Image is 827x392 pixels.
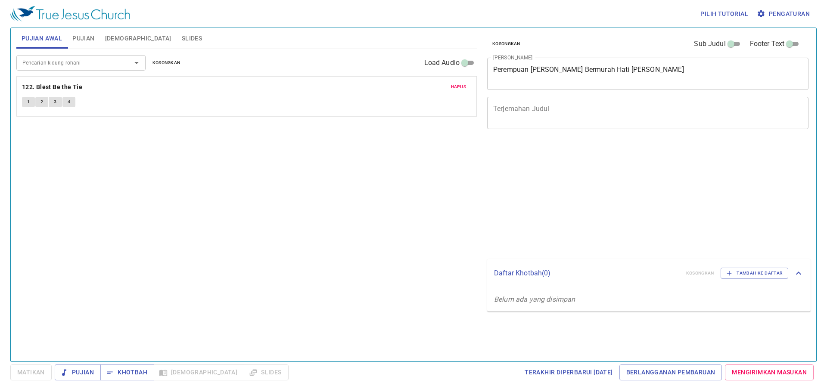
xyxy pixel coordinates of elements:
[694,39,725,49] span: Sub Judul
[619,364,722,380] a: Berlangganan Pembaruan
[54,98,56,106] span: 3
[451,83,466,91] span: Hapus
[626,367,715,378] span: Berlangganan Pembaruan
[697,6,752,22] button: Pilih tutorial
[22,82,82,93] b: 122. Blest Be the Tie
[721,268,788,279] button: Tambah ke Daftar
[492,40,520,48] span: Kosongkan
[487,259,811,287] div: Daftar Khotbah(0)KosongkanTambah ke Daftar
[700,9,748,19] span: Pilih tutorial
[152,59,180,67] span: Kosongkan
[10,6,130,22] img: True Jesus Church
[131,57,143,69] button: Open
[35,97,48,107] button: 2
[525,367,612,378] span: Terakhir Diperbarui [DATE]
[55,364,101,380] button: Pujian
[27,98,30,106] span: 1
[182,33,202,44] span: Slides
[493,65,802,82] textarea: Perempuan [PERSON_NAME] Bermurah Hati [PERSON_NAME]
[147,58,186,68] button: Kosongkan
[484,138,745,256] iframe: from-child
[62,97,75,107] button: 4
[759,9,810,19] span: Pengaturan
[487,39,525,49] button: Kosongkan
[40,98,43,106] span: 2
[494,295,575,303] i: Belum ada yang disimpan
[105,33,171,44] span: [DEMOGRAPHIC_DATA]
[22,33,62,44] span: Pujian Awal
[22,97,35,107] button: 1
[446,82,472,92] button: Hapus
[750,39,785,49] span: Footer Text
[100,364,154,380] button: Khotbah
[72,33,94,44] span: Pujian
[424,58,460,68] span: Load Audio
[22,82,84,93] button: 122. Blest Be the Tie
[49,97,62,107] button: 3
[725,364,814,380] a: Mengirimkan Masukan
[494,268,679,278] p: Daftar Khotbah ( 0 )
[107,367,147,378] span: Khotbah
[732,367,807,378] span: Mengirimkan Masukan
[726,269,783,277] span: Tambah ke Daftar
[62,367,94,378] span: Pujian
[755,6,813,22] button: Pengaturan
[68,98,70,106] span: 4
[521,364,616,380] a: Terakhir Diperbarui [DATE]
